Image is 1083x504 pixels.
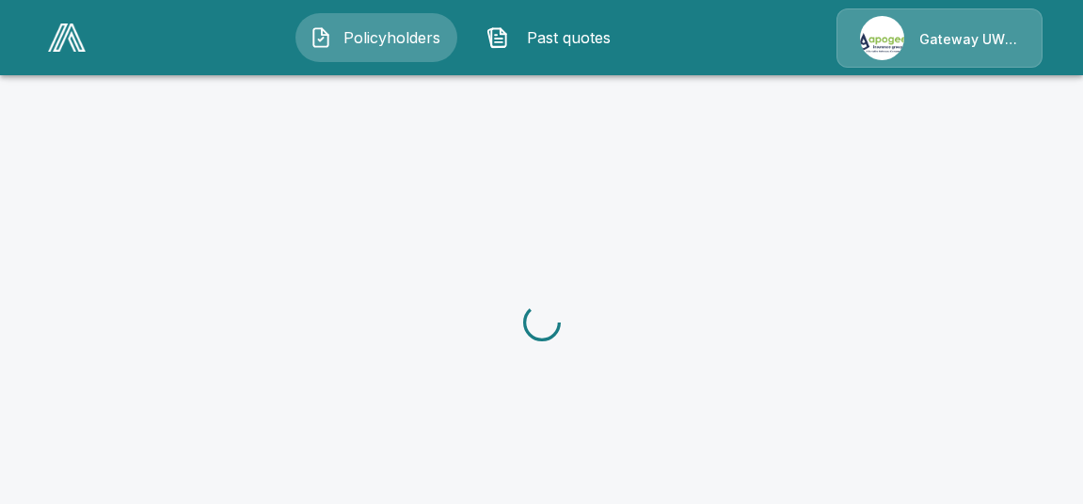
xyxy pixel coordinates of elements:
button: Past quotes IconPast quotes [472,13,634,62]
img: Past quotes Icon [486,26,509,49]
button: Policyholders IconPolicyholders [295,13,457,62]
span: Past quotes [517,26,620,49]
img: AA Logo [48,24,86,52]
img: Policyholders Icon [310,26,332,49]
span: Policyholders [340,26,443,49]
